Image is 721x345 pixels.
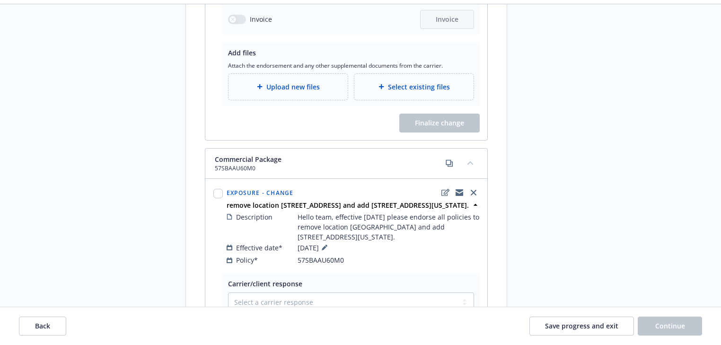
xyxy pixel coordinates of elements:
[228,279,302,288] span: Carrier/client response
[454,187,465,198] a: copyLogging
[298,212,479,242] span: Hello team, effective [DATE] please endorse all policies to remove location [GEOGRAPHIC_DATA] and...
[236,212,273,222] span: Description
[436,15,458,24] span: Invoice
[440,187,451,198] a: edit
[227,201,469,210] strong: remove location [STREET_ADDRESS] and add [STREET_ADDRESS][US_STATE].
[415,118,464,127] span: Finalize change
[399,114,480,133] span: Finalize change
[205,149,487,179] div: Commercial Package57SBAAU60M0copycollapse content
[420,10,474,29] button: Invoice
[529,317,634,336] button: Save progress and exit
[215,154,281,164] span: Commercial Package
[228,73,348,100] div: Upload new files
[266,82,320,92] span: Upload new files
[228,48,256,57] span: Add files
[215,164,281,173] span: 57SBAAU60M0
[545,321,618,330] span: Save progress and exit
[388,82,450,92] span: Select existing files
[236,255,258,265] span: Policy*
[468,187,479,198] a: close
[228,62,474,70] span: Attach the endorsement and any other supplemental documents from the carrier.
[298,255,344,265] span: 57SBAAU60M0
[236,243,282,253] span: Effective date*
[35,321,50,330] span: Back
[250,14,272,24] span: Invoice
[463,155,478,170] button: collapse content
[354,73,474,100] div: Select existing files
[655,321,685,330] span: Continue
[227,189,293,197] span: Exposure - Change
[444,158,455,169] a: copy
[638,317,702,336] button: Continue
[298,242,330,253] span: [DATE]
[19,317,66,336] button: Back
